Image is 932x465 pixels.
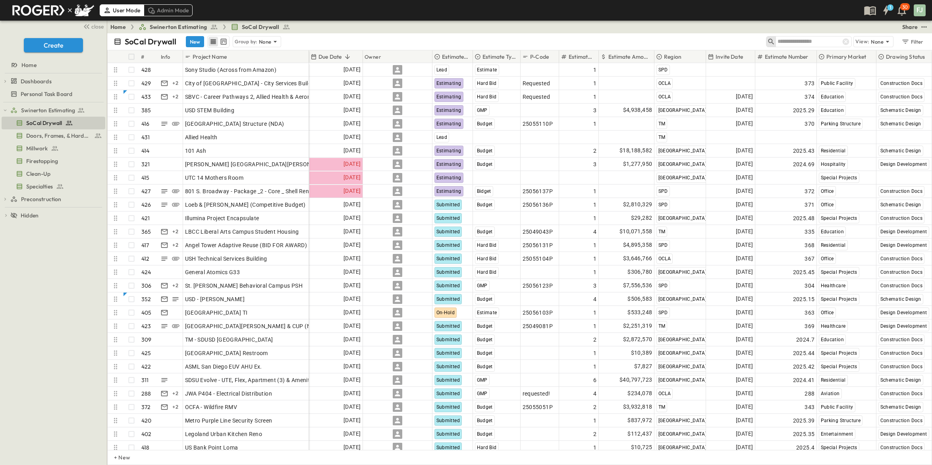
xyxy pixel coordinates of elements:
[593,120,596,128] span: 1
[623,254,652,263] span: $3,646,766
[658,310,668,315] span: SPD
[436,161,461,167] span: Estimating
[658,296,707,302] span: [GEOGRAPHIC_DATA]
[523,282,553,290] span: 25056123P
[805,282,814,290] span: 304
[2,88,104,100] a: Personal Task Board
[2,143,104,154] a: Millwork
[880,148,921,154] span: Schematic Design
[185,295,245,303] span: USD - [PERSON_NAME]
[436,108,461,113] span: Estimating
[793,147,815,155] span: 2025.43
[436,81,461,86] span: Estimating
[919,22,929,32] button: test
[141,282,152,290] p: 306
[736,213,753,223] span: [DATE]
[477,256,497,261] span: Hard Bid
[2,167,105,180] div: Clean-Uptest
[736,254,753,263] span: [DATE]
[477,108,488,113] span: GMP
[619,227,652,236] span: $10,071,558
[880,202,921,208] span: Schematic Design
[242,23,279,31] span: SoCal Drywall
[793,268,815,276] span: 2025.45
[821,81,853,86] span: Public Facility
[658,215,707,221] span: [GEOGRAPHIC_DATA]
[736,92,753,101] span: [DATE]
[736,240,753,250] span: [DATE]
[477,310,497,315] span: Estimate
[658,202,668,208] span: SPD
[736,186,753,196] span: [DATE]
[141,93,151,101] p: 433
[26,144,48,152] span: Millwork
[10,2,94,19] img: RogerSwinnyLogoGroup.png
[141,214,150,222] p: 421
[736,146,753,155] span: [DATE]
[141,66,151,74] p: 428
[482,53,516,61] p: Estimate Type
[442,53,469,61] p: Estimate Status
[185,174,244,182] span: UTC 14 Mothers Room
[477,67,497,73] span: Estimate
[26,183,53,190] span: Specialties
[821,310,834,315] span: Office
[880,121,921,127] span: Schematic Design
[593,228,596,236] span: 4
[805,120,814,128] span: 370
[914,4,926,16] div: FJ
[343,133,361,142] span: [DATE]
[185,93,343,101] span: SBVC - Career Pathways 2, Allied Health & Aeronautics Bldg's
[821,202,834,208] span: Office
[805,79,814,87] span: 373
[821,229,844,234] span: Education
[736,281,753,290] span: [DATE]
[343,227,361,236] span: [DATE]
[159,50,183,63] div: Info
[231,23,290,31] a: SoCal Drywall
[880,256,923,261] span: Construction Docs
[477,81,497,86] span: Hard Bid
[530,53,549,61] p: P-Code
[193,53,227,61] p: Project Name
[793,160,815,168] span: 2024.69
[343,294,361,304] span: [DATE]
[826,53,866,61] p: Primary Market
[805,255,814,263] span: 367
[363,50,432,63] div: Owner
[343,119,361,128] span: [DATE]
[736,308,753,317] span: [DATE]
[436,310,455,315] span: On-Hold
[185,120,284,128] span: [GEOGRAPHIC_DATA] Structure (NDA)
[343,173,361,182] span: [DATE]
[2,181,104,192] a: Specialties
[185,66,277,74] span: Sony Studio (Across from Amazon)
[26,132,91,140] span: Doors, Frames, & Hardware
[436,215,460,221] span: Submitted
[593,282,596,290] span: 3
[736,159,753,169] span: [DATE]
[185,133,218,141] span: Allied Health
[736,119,753,128] span: [DATE]
[91,23,104,31] span: close
[343,308,361,317] span: [DATE]
[141,201,151,209] p: 426
[2,156,104,167] a: Firestopping
[2,117,104,129] a: SoCal Drywall
[2,129,105,142] div: Doors, Frames, & Hardwaretest
[141,174,150,182] p: 415
[627,267,652,277] span: $306,780
[161,46,170,68] div: Info
[2,155,105,167] div: Firestoppingtest
[171,79,180,88] div: + 2
[343,159,361,169] span: [DATE]
[235,38,257,46] p: Group by:
[593,106,596,114] span: 3
[477,188,491,194] span: Bidget
[343,79,361,88] span: [DATE]
[2,130,104,141] a: Doors, Frames, & Hardware
[627,308,652,317] span: $533,248
[141,309,152,317] p: 405
[2,60,104,71] a: Home
[523,201,553,209] span: 25056136P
